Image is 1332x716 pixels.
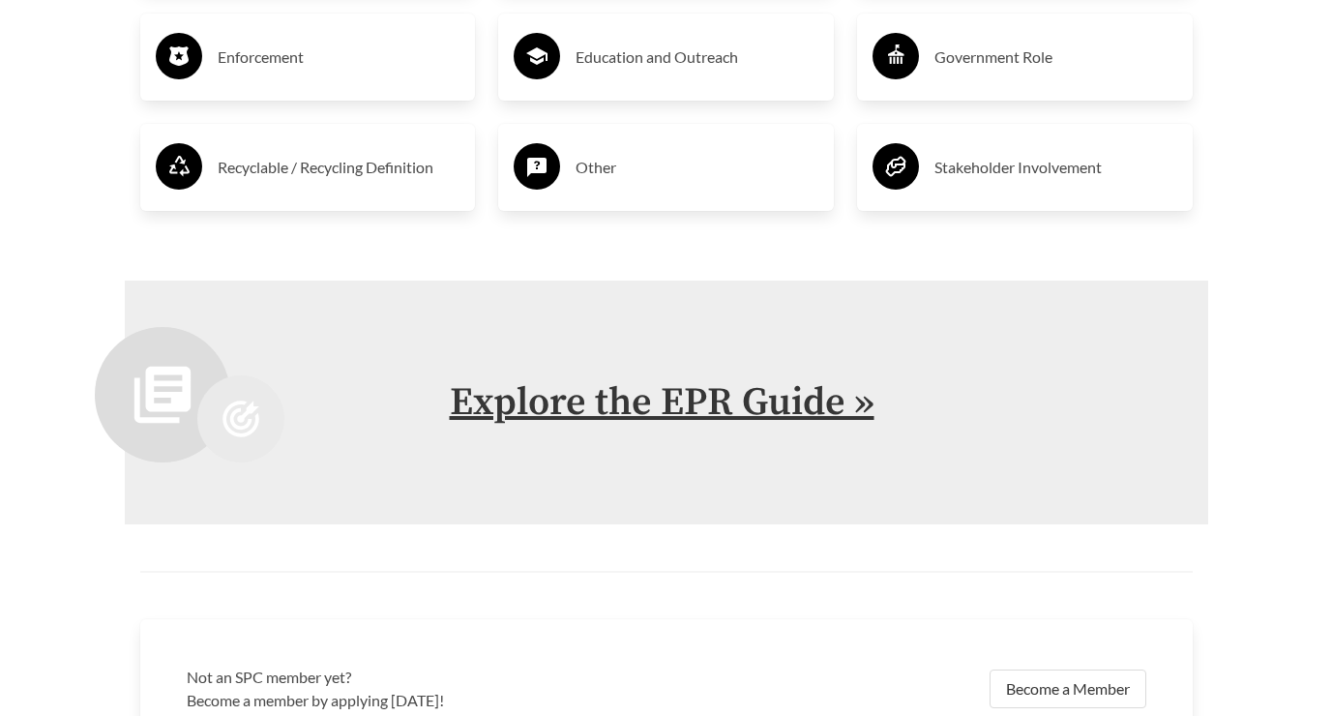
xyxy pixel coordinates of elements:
a: Become a Member [990,670,1146,708]
a: Explore the EPR Guide » [450,378,874,427]
h3: Not an SPC member yet? [187,666,655,689]
h3: Government Role [934,42,1177,73]
p: Become a member by applying [DATE]! [187,689,655,712]
h3: Enforcement [218,42,460,73]
h3: Recyclable / Recycling Definition [218,152,460,183]
h3: Other [576,152,818,183]
h3: Education and Outreach [576,42,818,73]
h3: Stakeholder Involvement [934,152,1177,183]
